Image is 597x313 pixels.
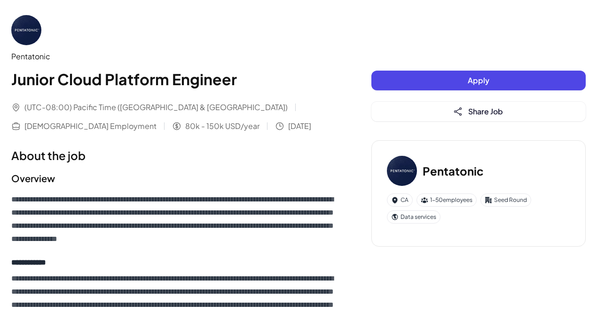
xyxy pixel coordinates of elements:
[480,193,531,207] div: Seed Round
[11,68,334,90] h1: Junior Cloud Platform Engineer
[387,193,413,207] div: CA
[11,51,334,62] div: Pentatonic
[24,102,288,113] span: (UTC-08:00) Pacific Time ([GEOGRAPHIC_DATA] & [GEOGRAPHIC_DATA])
[11,147,334,164] h1: About the job
[387,210,440,224] div: Data services
[416,193,477,207] div: 1-50 employees
[468,75,489,85] span: Apply
[371,71,586,90] button: Apply
[11,171,334,185] h2: Overview
[185,120,259,132] span: 80k - 150k USD/year
[387,156,417,186] img: Pe
[11,15,41,45] img: Pe
[468,106,503,116] span: Share Job
[423,162,484,179] h3: Pentatonic
[288,120,311,132] span: [DATE]
[24,120,157,132] span: [DEMOGRAPHIC_DATA] Employment
[371,102,586,121] button: Share Job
